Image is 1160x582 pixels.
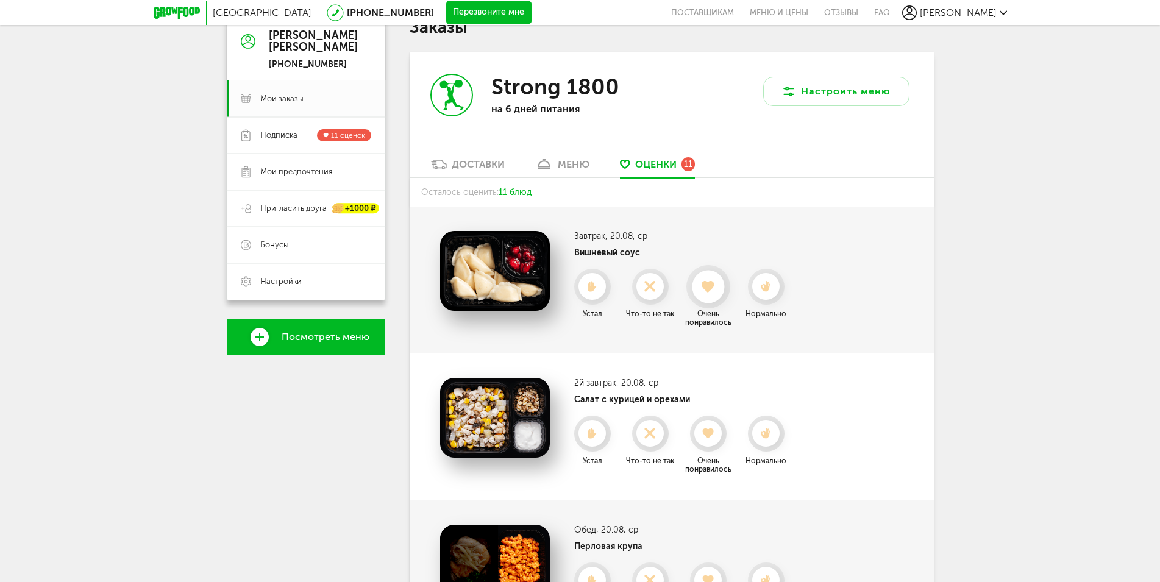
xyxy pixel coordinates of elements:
[227,319,385,355] a: Посмотреть меню
[565,310,620,318] div: Устал
[452,158,505,170] div: Доставки
[410,20,934,35] h1: Заказы
[213,7,311,18] span: [GEOGRAPHIC_DATA]
[410,178,934,207] div: Осталось оценить:
[616,378,658,388] span: , 20.08, ср
[227,263,385,300] a: Настройки
[763,77,909,106] button: Настроить меню
[227,117,385,154] a: Подписка 11 оценок
[440,231,550,311] img: Вишневый соус
[440,378,550,458] img: Салат с курицей и орехами
[227,190,385,227] a: Пригласить друга +1000 ₽
[920,7,997,18] span: [PERSON_NAME]
[260,276,302,287] span: Настройки
[499,187,532,197] span: 11 блюд
[331,131,365,140] span: 11 оценок
[260,93,304,104] span: Мои заказы
[605,231,647,241] span: , 20.08, ср
[282,332,369,342] span: Посмотреть меню
[347,7,434,18] a: [PHONE_NUMBER]
[260,203,327,214] span: Пригласить друга
[565,456,620,465] div: Устал
[574,541,794,552] h4: Перловая крупа
[574,394,794,405] h4: Салат с курицей и орехами
[558,158,589,170] div: меню
[227,227,385,263] a: Бонусы
[269,59,358,70] div: [PHONE_NUMBER]
[333,204,379,214] div: +1000 ₽
[681,456,736,474] div: Очень понравилось
[574,247,794,258] h4: Вишневый соус
[596,525,638,535] span: , 20.08, ср
[446,1,532,25] button: Перезвоните мне
[739,310,794,318] div: Нормально
[614,158,701,177] a: Оценки 11
[529,158,596,177] a: меню
[574,378,794,388] h3: 2й завтрак
[574,231,794,241] h3: Завтрак
[739,456,794,465] div: Нормально
[681,157,695,171] div: 11
[491,74,619,100] h3: Strong 1800
[260,240,289,250] span: Бонусы
[260,130,297,141] span: Подписка
[574,525,794,535] h3: Обед
[623,456,678,465] div: Что-то не так
[227,154,385,190] a: Мои предпочтения
[491,103,650,115] p: на 6 дней питания
[623,310,678,318] div: Что-то не так
[260,166,332,177] span: Мои предпочтения
[227,80,385,117] a: Мои заказы
[269,30,358,54] div: [PERSON_NAME] [PERSON_NAME]
[425,158,511,177] a: Доставки
[681,310,736,327] div: Очень понравилось
[635,158,677,170] span: Оценки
